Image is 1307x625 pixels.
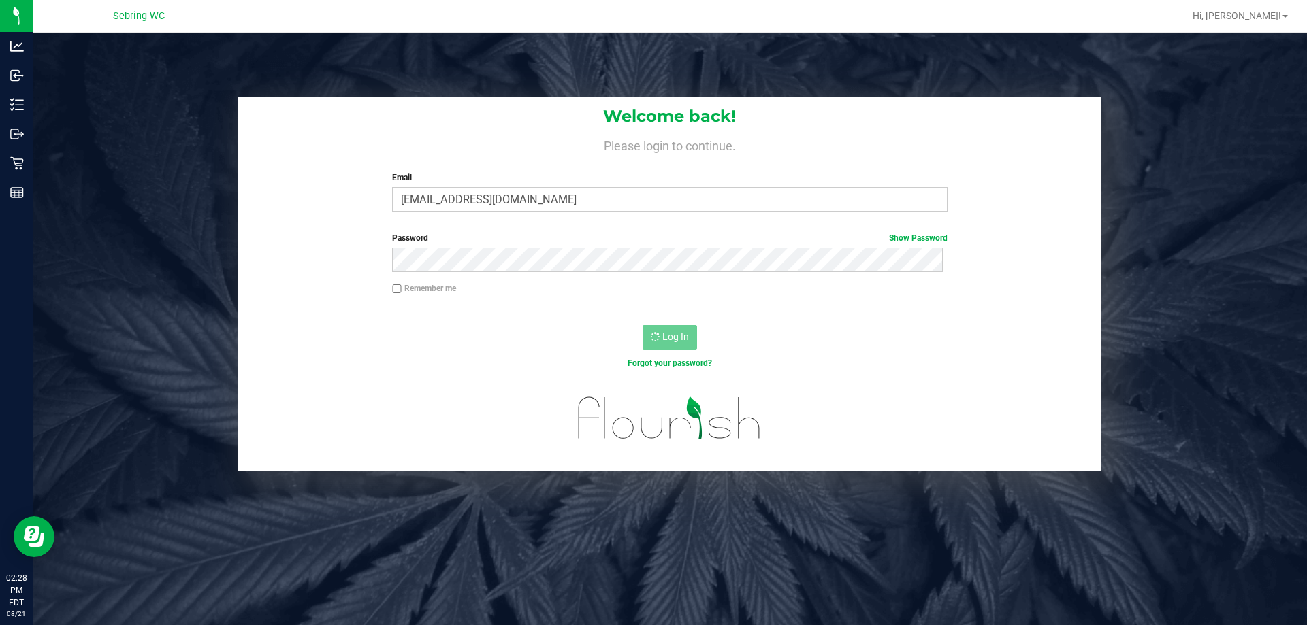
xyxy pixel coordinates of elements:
label: Remember me [392,282,456,294]
inline-svg: Reports [10,186,24,199]
span: Sebring WC [113,10,165,22]
h1: Welcome back! [238,107,1101,125]
span: Hi, [PERSON_NAME]! [1193,10,1281,21]
iframe: Resource center [14,516,54,557]
h4: Please login to continue. [238,136,1101,152]
p: 08/21 [6,609,27,619]
inline-svg: Inventory [10,98,24,112]
button: Log In [643,325,697,350]
a: Forgot your password? [628,358,712,368]
span: Password [392,233,428,243]
label: Email [392,171,947,184]
inline-svg: Inbound [10,69,24,82]
input: Remember me [392,284,402,294]
inline-svg: Outbound [10,127,24,141]
inline-svg: Retail [10,156,24,170]
p: 02:28 PM EDT [6,572,27,609]
span: Log In [662,331,689,342]
a: Show Password [889,233,948,243]
inline-svg: Analytics [10,39,24,53]
img: flourish_logo.svg [562,384,777,453]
